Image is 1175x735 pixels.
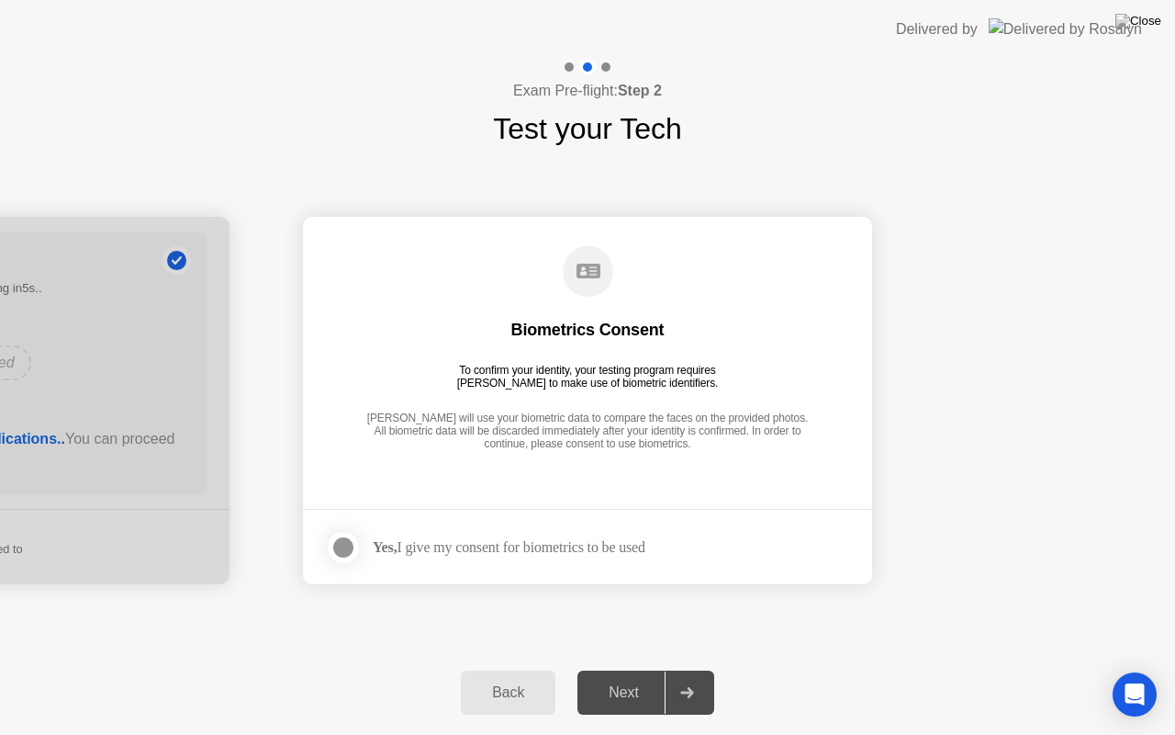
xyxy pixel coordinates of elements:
div: [PERSON_NAME] will use your biometric data to compare the faces on the provided photos. All biome... [362,412,813,453]
button: Next [577,671,714,715]
div: Next [583,684,665,701]
b: Step 2 [618,83,662,98]
div: Back [466,684,550,701]
h1: Test your Tech [493,107,682,151]
h4: Exam Pre-flight: [513,80,662,102]
div: Delivered by [896,18,978,40]
button: Back [461,671,555,715]
div: Biometrics Consent [511,319,665,341]
img: Delivered by Rosalyn [989,18,1142,40]
strong: Yes, [373,539,397,555]
img: Close [1115,14,1161,28]
div: Open Intercom Messenger [1113,673,1157,717]
div: To confirm your identity, your testing program requires [PERSON_NAME] to make use of biometric id... [450,364,726,390]
div: I give my consent for biometrics to be used [373,538,645,556]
